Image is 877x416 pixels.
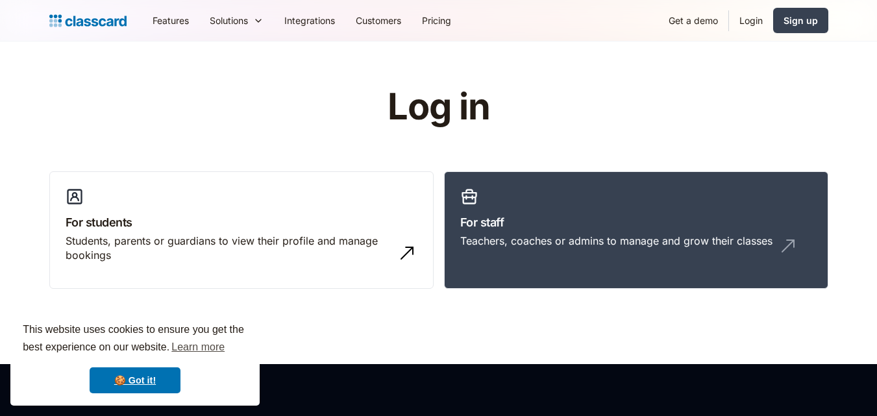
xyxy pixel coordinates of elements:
a: Login [729,6,773,35]
a: Get a demo [658,6,728,35]
a: Features [142,6,199,35]
div: Sign up [784,14,818,27]
h3: For staff [460,214,812,231]
div: Teachers, coaches or admins to manage and grow their classes [460,234,772,248]
span: This website uses cookies to ensure you get the best experience on our website. [23,322,247,357]
a: Logo [49,12,127,30]
div: Students, parents or guardians to view their profile and manage bookings [66,234,391,263]
a: Pricing [412,6,462,35]
a: Customers [345,6,412,35]
div: Solutions [210,14,248,27]
a: dismiss cookie message [90,367,180,393]
a: Sign up [773,8,828,33]
a: learn more about cookies [169,337,227,357]
a: For staffTeachers, coaches or admins to manage and grow their classes [444,171,828,289]
div: cookieconsent [10,310,260,406]
h3: For students [66,214,417,231]
a: For studentsStudents, parents or guardians to view their profile and manage bookings [49,171,434,289]
a: Integrations [274,6,345,35]
div: Solutions [199,6,274,35]
h1: Log in [232,87,645,127]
